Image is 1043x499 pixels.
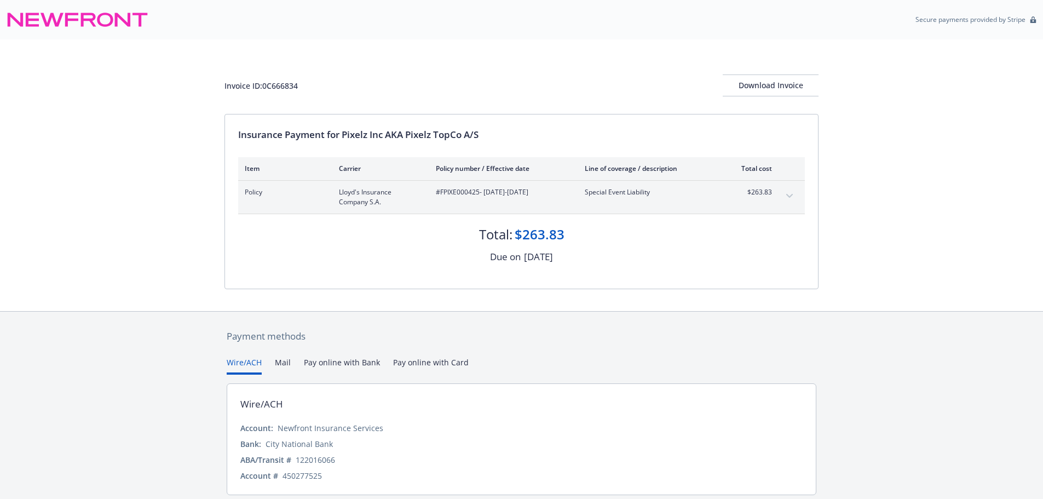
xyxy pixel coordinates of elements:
div: Insurance Payment for Pixelz Inc AKA Pixelz TopCo A/S [238,128,805,142]
span: $263.83 [731,187,772,197]
div: Carrier [339,164,418,173]
div: Account: [240,422,273,434]
button: Wire/ACH [227,357,262,375]
p: Secure payments provided by Stripe [915,15,1025,24]
div: $263.83 [515,225,564,244]
div: City National Bank [266,438,333,450]
div: Total: [479,225,512,244]
div: PolicyLloyd's Insurance Company S.A.#FPIXE000425- [DATE]-[DATE]Special Event Liability$263.83expa... [238,181,805,214]
div: Account # [240,470,278,481]
span: Policy [245,187,321,197]
div: 450277525 [283,470,322,481]
div: Total cost [731,164,772,173]
button: Download Invoice [723,74,819,96]
div: Newfront Insurance Services [278,422,383,434]
span: Lloyd's Insurance Company S.A. [339,187,418,207]
div: Wire/ACH [240,397,283,411]
div: 122016066 [296,454,335,466]
div: Line of coverage / description [585,164,713,173]
div: Invoice ID: 0C666834 [224,80,298,91]
button: Mail [275,357,291,375]
div: [DATE] [524,250,553,264]
div: Policy number / Effective date [436,164,567,173]
div: Download Invoice [723,75,819,96]
span: #FPIXE000425 - [DATE]-[DATE] [436,187,567,197]
button: expand content [781,187,798,205]
button: Pay online with Card [393,357,469,375]
div: Due on [490,250,521,264]
div: Bank: [240,438,261,450]
button: Pay online with Bank [304,357,380,375]
div: Payment methods [227,329,816,343]
span: Special Event Liability [585,187,713,197]
div: Item [245,164,321,173]
div: ABA/Transit # [240,454,291,466]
